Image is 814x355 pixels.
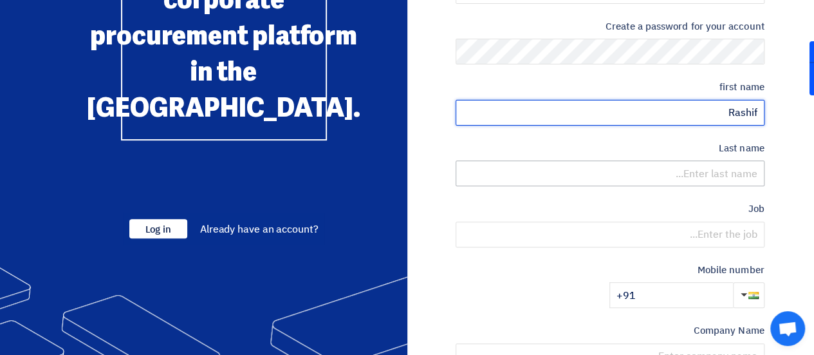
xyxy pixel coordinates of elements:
[748,202,764,216] font: Job
[694,323,764,338] font: Company Name
[698,263,764,277] font: Mobile number
[719,141,764,155] font: Last name
[456,222,764,247] input: Enter the job...
[456,160,764,186] input: Enter last name...
[770,311,805,346] div: Open chat
[456,100,764,126] input: Enter first name...
[719,80,764,94] font: first name
[145,222,171,236] font: Log in
[606,19,764,34] font: Create a password for your account
[200,222,319,237] font: Already have an account?
[129,222,187,237] a: Log in
[609,282,733,308] input: Enter mobile number...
